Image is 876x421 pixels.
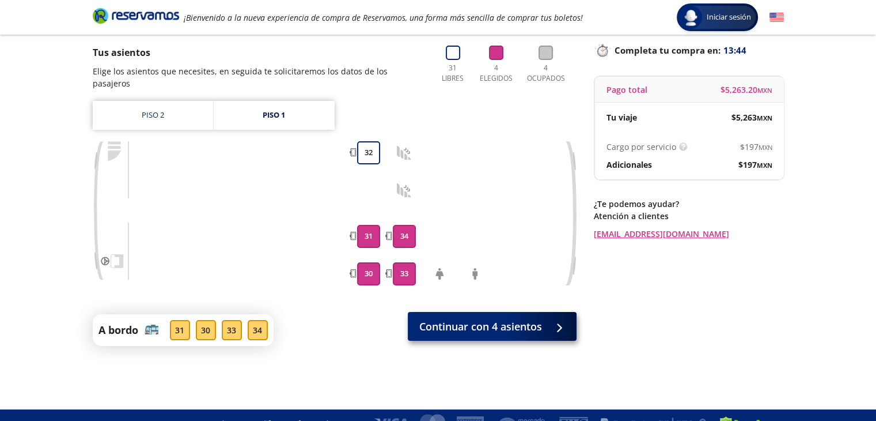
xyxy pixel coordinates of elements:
small: MXN [757,161,772,170]
p: 4 Ocupados [524,63,568,84]
span: Continuar con 4 asientos [419,319,542,334]
p: Tus asientos [93,46,426,59]
a: [EMAIL_ADDRESS][DOMAIN_NAME] [594,228,784,240]
p: A bordo [98,322,138,338]
a: Piso 1 [214,101,335,130]
span: $ 197 [740,141,772,153]
p: Adicionales [606,159,652,171]
div: Piso 1 [263,110,285,121]
span: $ 5,263 [731,111,772,123]
p: ¿Te podemos ayudar? [594,198,784,210]
p: 31 Libres [437,63,469,84]
button: Continuar con 4 asientos [408,312,577,341]
small: MXN [757,114,772,122]
span: 13:44 [723,44,746,57]
div: 31 [170,320,190,340]
a: Piso 2 [93,101,213,130]
span: Iniciar sesión [702,12,756,23]
button: 34 [393,225,416,248]
small: MXN [757,86,772,95]
p: Pago total [606,84,647,96]
span: $ 5,263.20 [720,84,772,96]
button: English [769,10,784,25]
small: MXN [759,143,772,152]
p: Completa tu compra en : [594,42,784,58]
button: 31 [357,225,380,248]
p: Atención a clientes [594,210,784,222]
div: 34 [248,320,268,340]
i: Brand Logo [93,7,179,24]
div: 30 [196,320,216,340]
span: $ 197 [738,159,772,171]
em: ¡Bienvenido a la nueva experiencia de compra de Reservamos, una forma más sencilla de comprar tus... [184,12,583,23]
a: Brand Logo [93,7,179,28]
p: Cargo por servicio [606,141,676,153]
button: 32 [357,141,380,164]
div: 33 [222,320,242,340]
p: Elige los asientos que necesites, en seguida te solicitaremos los datos de los pasajeros [93,65,426,89]
button: 30 [357,262,380,285]
p: 4 Elegidos [477,63,515,84]
button: 33 [393,262,416,285]
p: Tu viaje [606,111,637,123]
